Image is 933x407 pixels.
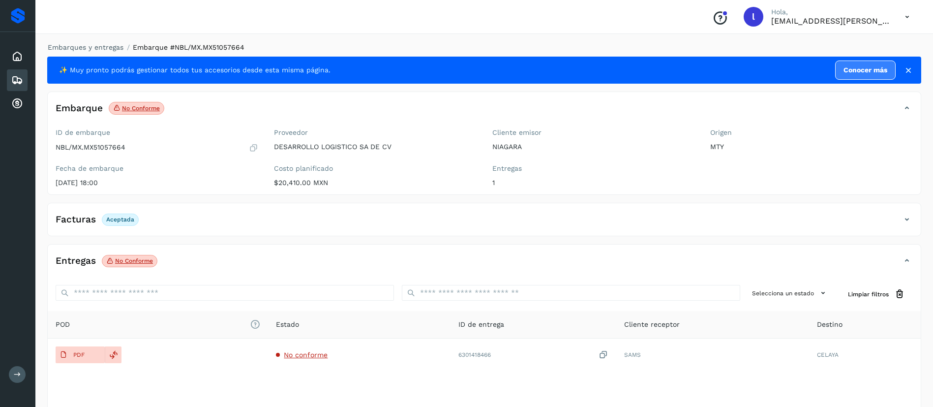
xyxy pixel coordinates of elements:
span: No conforme [284,351,328,359]
div: EntregasNo conforme [48,252,921,277]
label: Costo planificado [274,164,477,173]
div: 6301418466 [458,350,609,360]
nav: breadcrumb [47,42,921,53]
label: Proveedor [274,128,477,137]
p: NIAGARA [492,143,695,151]
p: lauraamalia.castillo@xpertal.com [771,16,889,26]
p: PDF [73,351,85,358]
td: SAMS [616,339,809,371]
span: Estado [276,319,299,330]
button: Selecciona un estado [748,285,832,301]
div: Embarques [7,69,28,91]
span: Cliente receptor [624,319,680,330]
div: FacturasAceptada [48,211,921,236]
label: Entregas [492,164,695,173]
div: EmbarqueNo conforme [48,100,921,125]
a: Conocer más [835,61,896,80]
div: Reemplazar POD [105,346,121,363]
span: Destino [817,319,843,330]
div: Inicio [7,46,28,67]
td: CELAYA [809,339,921,371]
span: ✨ Muy pronto podrás gestionar todos tus accesorios desde esta misma página. [59,65,331,75]
p: DESARROLLO LOGISTICO SA DE CV [274,143,477,151]
p: MTY [710,143,913,151]
p: No conforme [122,105,160,112]
button: PDF [56,346,105,363]
span: POD [56,319,260,330]
h4: Facturas [56,214,96,225]
div: Cuentas por cobrar [7,93,28,115]
label: Fecha de embarque [56,164,258,173]
label: Origen [710,128,913,137]
a: Embarques y entregas [48,43,123,51]
p: [DATE] 18:00 [56,179,258,187]
button: Limpiar filtros [840,285,913,303]
span: Limpiar filtros [848,290,889,299]
p: 1 [492,179,695,187]
h4: Embarque [56,103,103,114]
p: Aceptada [106,216,134,223]
p: No conforme [115,257,153,264]
p: Hola, [771,8,889,16]
span: ID de entrega [458,319,504,330]
p: NBL/MX.MX51057664 [56,143,125,152]
span: Embarque #NBL/MX.MX51057664 [133,43,244,51]
h4: Entregas [56,255,96,267]
label: ID de embarque [56,128,258,137]
label: Cliente emisor [492,128,695,137]
p: $20,410.00 MXN [274,179,477,187]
